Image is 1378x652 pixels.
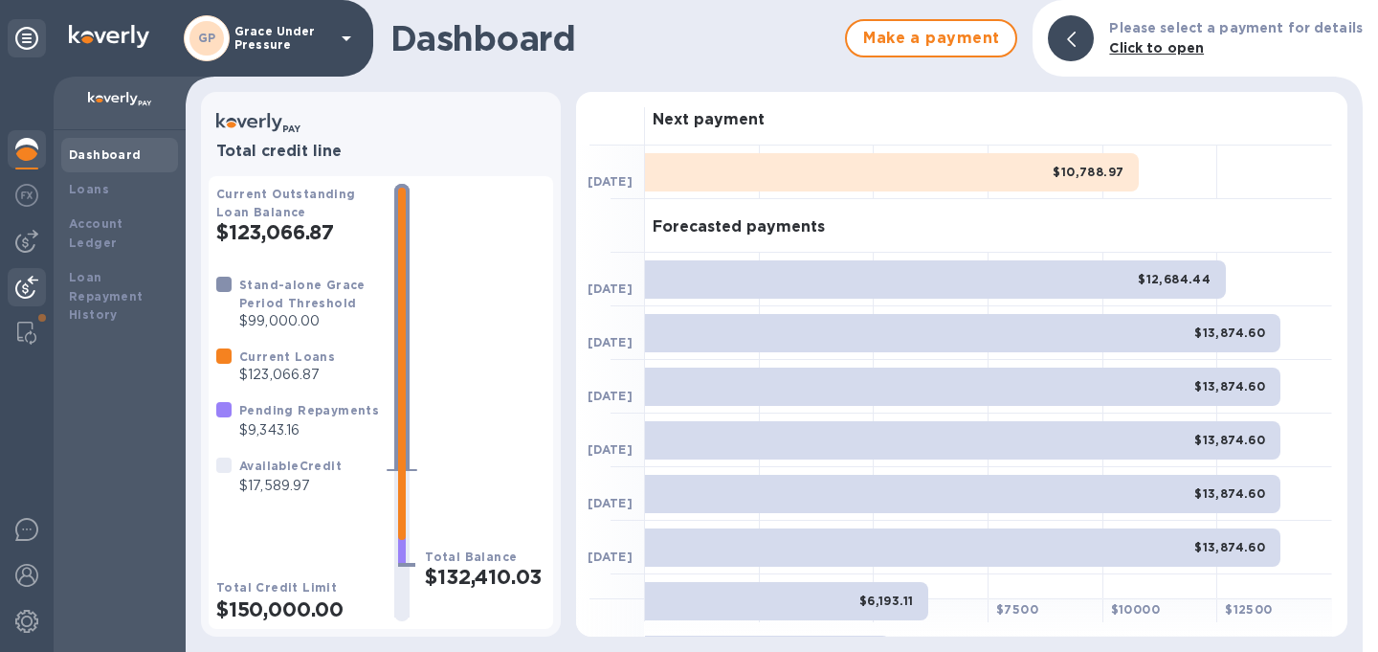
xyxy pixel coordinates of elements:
[239,278,366,310] b: Stand-alone Grace Period Threshold
[69,25,149,48] img: Logo
[216,187,356,219] b: Current Outstanding Loan Balance
[653,111,765,129] h3: Next payment
[1194,326,1265,340] b: $13,874.60
[996,602,1038,617] b: $ 7500
[216,580,337,595] b: Total Credit Limit
[216,143,545,161] h3: Total credit line
[1194,486,1265,501] b: $13,874.60
[239,311,379,331] p: $99,000.00
[239,365,335,385] p: $123,066.87
[69,216,123,250] b: Account Ledger
[1111,602,1160,617] b: $ 10000
[239,476,342,496] p: $17,589.97
[588,281,633,296] b: [DATE]
[239,403,379,417] b: Pending Repayments
[239,420,379,440] p: $9,343.16
[69,147,142,162] b: Dashboard
[859,594,914,608] b: $6,193.11
[845,19,1017,57] button: Make a payment
[588,442,633,457] b: [DATE]
[588,335,633,349] b: [DATE]
[1109,20,1363,35] b: Please select a payment for details
[425,550,517,564] b: Total Balance
[588,174,633,189] b: [DATE]
[1194,540,1265,554] b: $13,874.60
[234,25,330,52] p: Grace Under Pressure
[588,389,633,403] b: [DATE]
[239,349,335,364] b: Current Loans
[69,270,144,323] b: Loan Repayment History
[862,27,1000,50] span: Make a payment
[1194,433,1265,447] b: $13,874.60
[8,19,46,57] div: Unpin categories
[15,184,38,207] img: Foreign exchange
[69,182,109,196] b: Loans
[1109,40,1204,56] b: Click to open
[390,18,835,58] h1: Dashboard
[198,31,216,45] b: GP
[239,459,342,473] b: Available Credit
[588,496,633,510] b: [DATE]
[1053,165,1123,179] b: $10,788.97
[425,565,545,589] h2: $132,410.03
[1225,602,1272,617] b: $ 12500
[216,597,379,621] h2: $150,000.00
[216,220,379,244] h2: $123,066.87
[1194,379,1265,393] b: $13,874.60
[588,550,633,564] b: [DATE]
[653,218,825,236] h3: Forecasted payments
[1138,272,1211,286] b: $12,684.44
